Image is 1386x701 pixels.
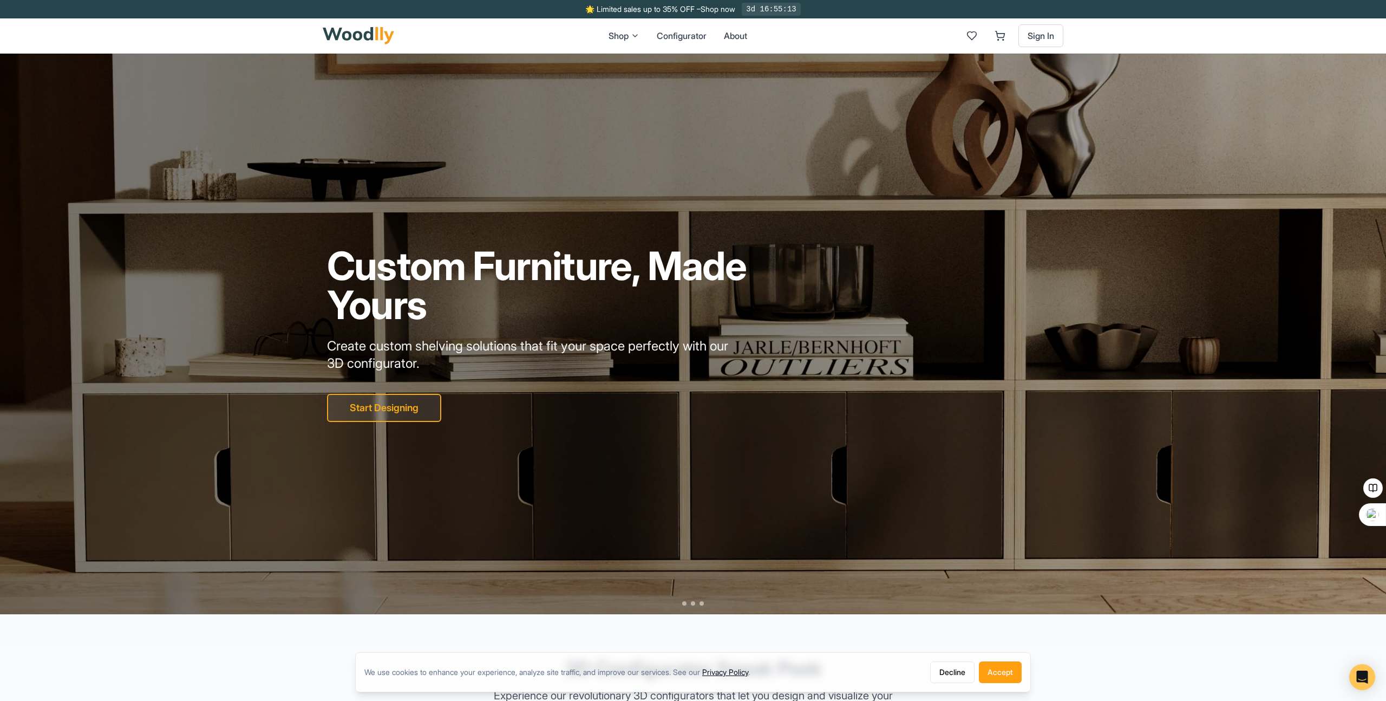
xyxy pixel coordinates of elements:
[702,667,748,677] a: Privacy Policy
[327,246,812,324] h1: Custom Furniture, Made Yours
[701,4,735,14] a: Shop now
[609,29,639,42] button: Shop
[742,3,800,16] div: 3d 16:55:13
[327,394,441,422] button: Start Designing
[1349,664,1375,690] div: Open Intercom Messenger
[364,667,759,678] div: We use cookies to enhance your experience, analyze site traffic, and improve our services. See our .
[1018,24,1063,47] button: Sign In
[930,661,975,683] button: Decline
[724,29,747,42] button: About
[327,337,743,372] p: Create custom shelving solutions that fit your space perfectly with our 3D configurator.
[979,661,1022,683] button: Accept
[323,27,394,44] img: Woodlly
[585,4,701,14] span: 🌟 Limited sales up to 35% OFF –
[657,29,707,42] button: Configurator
